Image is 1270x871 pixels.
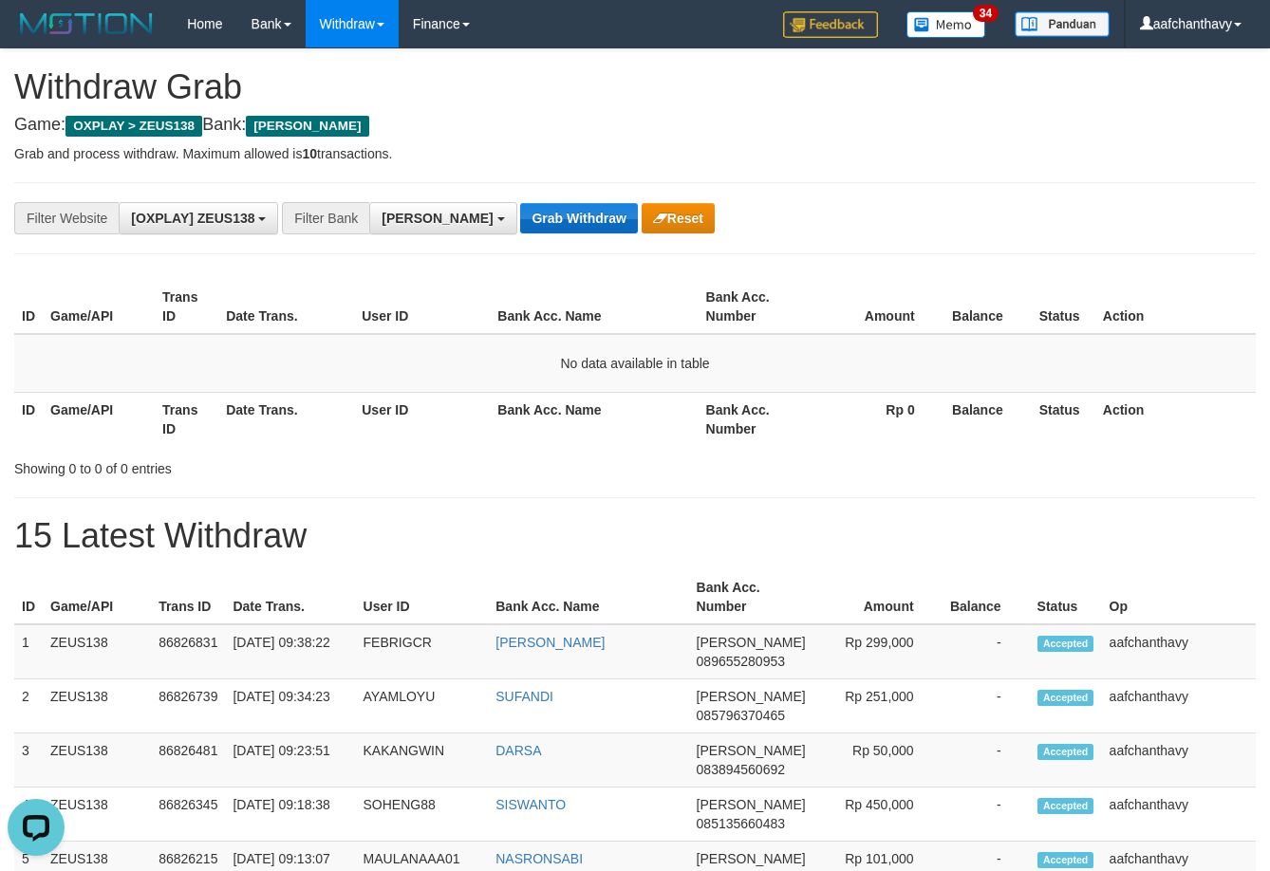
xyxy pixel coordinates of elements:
th: Date Trans. [218,392,354,446]
th: Bank Acc. Number [689,570,813,624]
p: Grab and process withdraw. Maximum allowed is transactions. [14,144,1256,163]
span: Copy 085135660483 to clipboard [697,816,785,831]
th: Game/API [43,280,155,334]
th: User ID [354,280,490,334]
th: Action [1095,280,1256,334]
span: [PERSON_NAME] [382,211,493,226]
div: Filter Bank [282,202,369,234]
a: SISWANTO [495,797,566,812]
td: 2 [14,679,43,733]
td: ZEUS138 [43,733,151,788]
th: Game/API [43,392,155,446]
span: [PERSON_NAME] [697,743,806,758]
td: Rp 299,000 [813,624,943,679]
span: Accepted [1037,744,1094,760]
span: Accepted [1037,798,1094,814]
span: OXPLAY > ZEUS138 [65,116,202,137]
th: Date Trans. [218,280,354,334]
h1: Withdraw Grab [14,68,1256,106]
th: Bank Acc. Name [490,280,698,334]
a: SUFANDI [495,689,553,704]
img: Feedback.jpg [783,11,878,38]
div: Showing 0 to 0 of 0 entries [14,452,515,478]
td: ZEUS138 [43,788,151,842]
td: aafchanthavy [1102,679,1256,733]
td: aafchanthavy [1102,733,1256,788]
th: Balance [943,392,1032,446]
th: Trans ID [155,392,218,446]
td: FEBRIGCR [356,624,489,679]
td: Rp 450,000 [813,788,943,842]
a: NASRONSABI [495,851,583,866]
td: ZEUS138 [43,679,151,733]
th: Balance [943,280,1032,334]
th: Trans ID [151,570,225,624]
th: Date Trans. [225,570,355,624]
th: Bank Acc. Name [488,570,688,624]
td: - [943,788,1030,842]
button: Grab Withdraw [520,203,637,233]
td: 86826739 [151,679,225,733]
th: ID [14,280,43,334]
span: [PERSON_NAME] [697,851,806,866]
a: DARSA [495,743,541,758]
td: 1 [14,624,43,679]
span: Copy 083894560692 to clipboard [697,762,785,777]
span: Accepted [1037,690,1094,706]
td: ZEUS138 [43,624,151,679]
span: Copy 085796370465 to clipboard [697,708,785,723]
span: [PERSON_NAME] [697,689,806,704]
th: Amount [813,570,943,624]
td: Rp 50,000 [813,733,943,788]
td: - [943,624,1030,679]
th: User ID [354,392,490,446]
td: 86826345 [151,788,225,842]
button: [OXPLAY] ZEUS138 [119,202,278,234]
span: Copy 089655280953 to clipboard [697,654,785,669]
th: Rp 0 [811,392,943,446]
td: [DATE] 09:18:38 [225,788,355,842]
th: Balance [943,570,1030,624]
button: [PERSON_NAME] [369,202,516,234]
td: - [943,733,1030,788]
td: KAKANGWIN [356,733,489,788]
span: [PERSON_NAME] [697,797,806,812]
span: Accepted [1037,852,1094,868]
span: [PERSON_NAME] [246,116,368,137]
span: Accepted [1037,636,1094,652]
th: Op [1102,570,1256,624]
img: MOTION_logo.png [14,9,159,38]
td: [DATE] 09:38:22 [225,624,355,679]
th: ID [14,392,43,446]
th: Bank Acc. Name [490,392,698,446]
span: [OXPLAY] ZEUS138 [131,211,254,226]
td: 86826831 [151,624,225,679]
td: 4 [14,788,43,842]
th: Status [1032,392,1095,446]
button: Open LiveChat chat widget [8,8,65,65]
td: No data available in table [14,334,1256,393]
a: [PERSON_NAME] [495,635,605,650]
td: AYAMLOYU [356,679,489,733]
td: 86826481 [151,733,225,788]
th: Status [1030,570,1102,624]
th: User ID [356,570,489,624]
span: [PERSON_NAME] [697,635,806,650]
td: SOHENG88 [356,788,489,842]
td: - [943,679,1030,733]
td: Rp 251,000 [813,679,943,733]
th: Amount [811,280,943,334]
td: 3 [14,733,43,788]
th: ID [14,570,43,624]
img: panduan.png [1015,11,1110,37]
h1: 15 Latest Withdraw [14,517,1256,555]
th: Status [1032,280,1095,334]
div: Filter Website [14,202,119,234]
th: Game/API [43,570,151,624]
td: [DATE] 09:34:23 [225,679,355,733]
span: 34 [973,5,999,22]
button: Reset [642,203,715,233]
img: Button%20Memo.svg [906,11,986,38]
th: Action [1095,392,1256,446]
td: [DATE] 09:23:51 [225,733,355,788]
